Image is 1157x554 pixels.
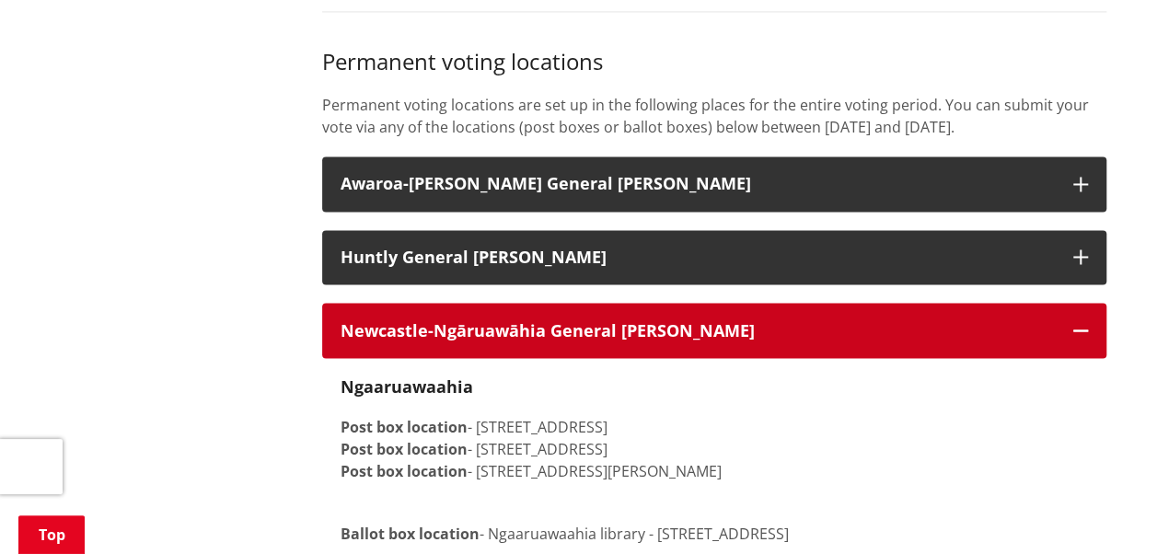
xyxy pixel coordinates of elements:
[341,416,468,436] strong: Post box location
[341,318,755,340] strong: Newcastle-Ngāruawāhia General [PERSON_NAME]
[322,94,1106,138] p: Permanent voting locations are set up in the following places for the entire voting period. You c...
[341,248,1055,267] h3: Huntly General [PERSON_NAME]
[341,500,1088,544] p: - Ngaaruawaahia library - [STREET_ADDRESS]
[322,230,1106,285] button: Huntly General [PERSON_NAME]
[341,523,480,543] strong: Ballot box location
[341,460,468,480] strong: Post box location
[341,415,1088,481] p: - [STREET_ADDRESS] - [STREET_ADDRESS] - [STREET_ADDRESS][PERSON_NAME]
[322,49,1106,75] h3: Permanent voting locations
[18,515,85,554] a: Top
[1072,477,1139,543] iframe: Messenger Launcher
[341,375,473,397] strong: Ngaaruawaahia
[322,303,1106,358] button: Newcastle-Ngāruawāhia General [PERSON_NAME]
[341,175,1055,193] h3: Awaroa-[PERSON_NAME] General [PERSON_NAME]
[341,438,468,458] strong: Post box location
[322,156,1106,212] button: Awaroa-[PERSON_NAME] General [PERSON_NAME]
